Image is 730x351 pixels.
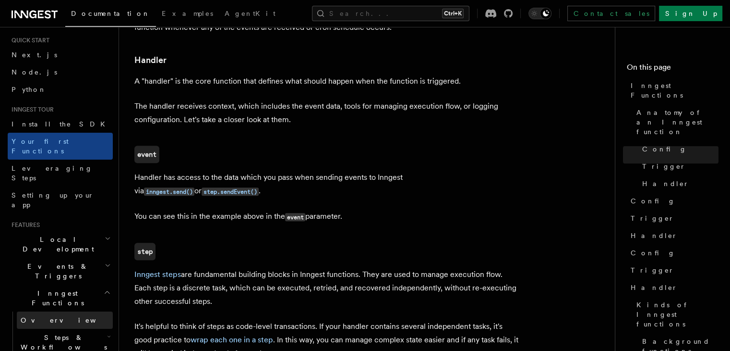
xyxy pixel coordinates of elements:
[528,8,551,19] button: Toggle dark mode
[8,235,105,254] span: Local Development
[627,62,718,77] h4: On this page
[162,10,213,17] span: Examples
[8,160,113,187] a: Leveraging Steps
[631,231,678,240] span: Handler
[631,213,674,223] span: Trigger
[12,68,57,76] span: Node.js
[12,164,93,182] span: Leveraging Steps
[627,210,718,227] a: Trigger
[638,140,718,158] a: Config
[134,100,518,126] p: The handler receives context, which includes the event data, tools for managing execution flow, o...
[633,296,718,333] a: Kinds of Inngest functions
[134,53,167,67] a: Handler
[631,248,675,258] span: Config
[12,51,57,59] span: Next.js
[285,213,305,221] code: event
[134,268,518,308] p: are fundamental building blocks in Inngest functions. They are used to manage execution flow. Eac...
[8,258,113,285] button: Events & Triggers
[134,146,159,163] a: event
[312,6,469,21] button: Search...Ctrl+K
[134,210,518,224] p: You can see this in the example above in the parameter.
[627,279,718,296] a: Handler
[638,175,718,192] a: Handler
[8,106,54,113] span: Inngest tour
[8,262,105,281] span: Events & Triggers
[642,179,689,188] span: Handler
[202,186,259,195] a: step.sendEvent()
[442,9,464,18] kbd: Ctrl+K
[567,6,655,21] a: Contact sales
[219,3,281,26] a: AgentKit
[156,3,219,26] a: Examples
[631,196,675,206] span: Config
[8,37,49,44] span: Quick start
[134,243,156,260] a: step
[633,104,718,140] a: Anatomy of an Inngest function
[71,10,150,17] span: Documentation
[134,171,518,198] p: Handler has access to the data which you pass when sending events to Inngest via or .
[636,108,718,137] span: Anatomy of an Inngest function
[642,144,687,154] span: Config
[8,133,113,160] a: Your first Functions
[631,81,718,100] span: Inngest Functions
[642,162,686,171] span: Trigger
[8,288,104,308] span: Inngest Functions
[8,285,113,312] button: Inngest Functions
[638,158,718,175] a: Trigger
[21,316,120,324] span: Overview
[134,75,518,88] p: A "handler" is the core function that defines what should happen when the function is triggered.
[202,188,259,196] code: step.sendEvent()
[627,244,718,262] a: Config
[8,115,113,133] a: Install the SDK
[8,187,113,213] a: Setting up your app
[17,312,113,329] a: Overview
[627,192,718,210] a: Config
[8,221,40,229] span: Features
[631,283,678,292] span: Handler
[8,231,113,258] button: Local Development
[8,81,113,98] a: Python
[631,265,674,275] span: Trigger
[636,300,718,329] span: Kinds of Inngest functions
[8,46,113,63] a: Next.js
[627,262,718,279] a: Trigger
[12,138,69,155] span: Your first Functions
[191,335,273,344] a: wrap each one in a step
[627,227,718,244] a: Handler
[12,191,94,209] span: Setting up your app
[12,120,111,128] span: Install the SDK
[659,6,722,21] a: Sign Up
[225,10,275,17] span: AgentKit
[627,77,718,104] a: Inngest Functions
[8,63,113,81] a: Node.js
[134,270,181,279] a: Inngest steps
[144,186,194,195] a: inngest.send()
[144,188,194,196] code: inngest.send()
[65,3,156,27] a: Documentation
[12,86,47,93] span: Python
